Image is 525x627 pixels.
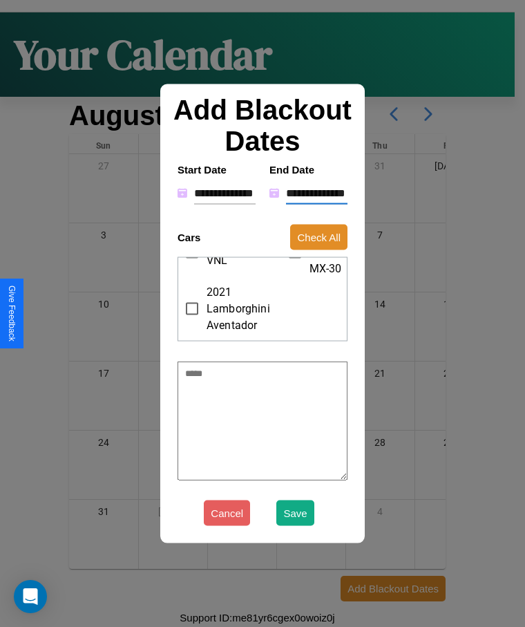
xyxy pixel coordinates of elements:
button: Cancel [204,500,250,526]
button: Check All [290,224,347,250]
span: 2021 Lamborghini Aventador [207,283,270,333]
span: 2014 Mazda MX-30 [309,227,344,277]
h4: Cars [178,231,200,243]
span: 2018 Volvo VNL [207,235,270,268]
h2: Add Blackout Dates [171,94,354,156]
h4: End Date [269,163,347,175]
div: Give Feedback [7,286,17,341]
button: Save [276,500,314,526]
h4: Start Date [178,163,256,175]
div: Open Intercom Messenger [14,580,47,613]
